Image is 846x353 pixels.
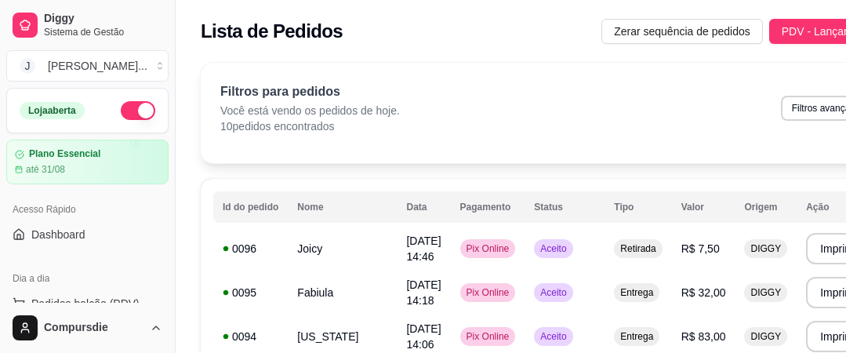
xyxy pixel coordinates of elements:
[220,103,400,118] p: Você está vendo os pedidos de hoje.
[6,309,169,347] button: Compursdie
[601,19,763,44] button: Zerar sequência de pedidos
[672,191,735,223] th: Valor
[681,242,720,255] span: R$ 7,50
[681,330,726,343] span: R$ 83,00
[397,191,450,223] th: Data
[406,322,441,351] span: [DATE] 14:06
[6,222,169,247] a: Dashboard
[20,102,85,119] div: Loja aberta
[48,58,147,74] div: [PERSON_NAME] ...
[288,227,397,271] td: Joicy
[537,330,569,343] span: Aceito
[223,241,278,257] div: 0096
[747,286,784,299] span: DIGGY
[6,50,169,82] button: Select a team
[735,191,797,223] th: Origem
[463,242,513,255] span: Pix Online
[6,291,169,316] button: Pedidos balcão (PDV)
[26,163,65,176] article: até 31/08
[44,321,143,335] span: Compursdie
[617,286,656,299] span: Entrega
[220,82,400,101] p: Filtros para pedidos
[44,12,162,26] span: Diggy
[463,330,513,343] span: Pix Online
[6,197,169,222] div: Acesso Rápido
[537,242,569,255] span: Aceito
[614,23,750,40] span: Zerar sequência de pedidos
[463,286,513,299] span: Pix Online
[747,242,784,255] span: DIGGY
[451,191,525,223] th: Pagamento
[617,242,659,255] span: Retirada
[31,227,85,242] span: Dashboard
[6,266,169,291] div: Dia a dia
[406,235,441,263] span: [DATE] 14:46
[617,330,656,343] span: Entrega
[29,148,100,160] article: Plano Essencial
[406,278,441,307] span: [DATE] 14:18
[525,191,605,223] th: Status
[6,140,169,184] a: Plano Essencialaté 31/08
[220,118,400,134] p: 10 pedidos encontrados
[223,285,278,300] div: 0095
[121,101,155,120] button: Alterar Status
[288,271,397,315] td: Fabiula
[747,330,784,343] span: DIGGY
[681,286,726,299] span: R$ 32,00
[605,191,671,223] th: Tipo
[6,6,169,44] a: DiggySistema de Gestão
[31,296,140,311] span: Pedidos balcão (PDV)
[20,58,35,74] span: J
[537,286,569,299] span: Aceito
[223,329,278,344] div: 0094
[213,191,288,223] th: Id do pedido
[44,26,162,38] span: Sistema de Gestão
[288,191,397,223] th: Nome
[201,19,343,44] h2: Lista de Pedidos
